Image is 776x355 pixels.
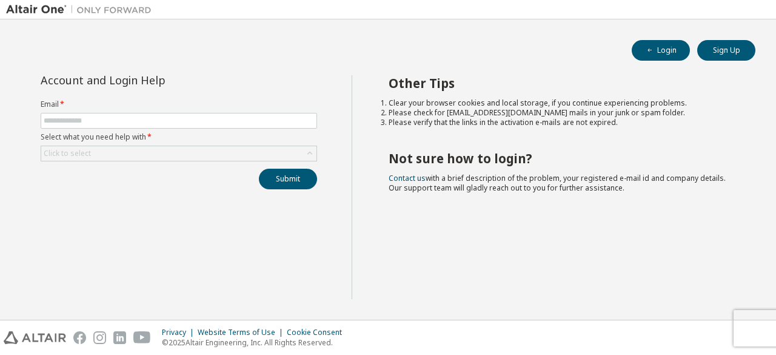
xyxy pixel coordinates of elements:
img: instagram.svg [93,331,106,344]
div: Click to select [44,149,91,158]
a: Contact us [389,173,426,183]
h2: Not sure how to login? [389,150,734,166]
li: Please verify that the links in the activation e-mails are not expired. [389,118,734,127]
p: © 2025 Altair Engineering, Inc. All Rights Reserved. [162,337,349,348]
img: altair_logo.svg [4,331,66,344]
label: Email [41,100,317,109]
img: Altair One [6,4,158,16]
div: Privacy [162,328,198,337]
li: Please check for [EMAIL_ADDRESS][DOMAIN_NAME] mails in your junk or spam folder. [389,108,734,118]
button: Sign Up [697,40,755,61]
label: Select what you need help with [41,132,317,142]
button: Login [632,40,690,61]
img: facebook.svg [73,331,86,344]
h2: Other Tips [389,75,734,91]
li: Clear your browser cookies and local storage, if you continue experiencing problems. [389,98,734,108]
button: Submit [259,169,317,189]
div: Click to select [41,146,316,161]
img: linkedin.svg [113,331,126,344]
div: Cookie Consent [287,328,349,337]
img: youtube.svg [133,331,151,344]
div: Website Terms of Use [198,328,287,337]
span: with a brief description of the problem, your registered e-mail id and company details. Our suppo... [389,173,726,193]
div: Account and Login Help [41,75,262,85]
